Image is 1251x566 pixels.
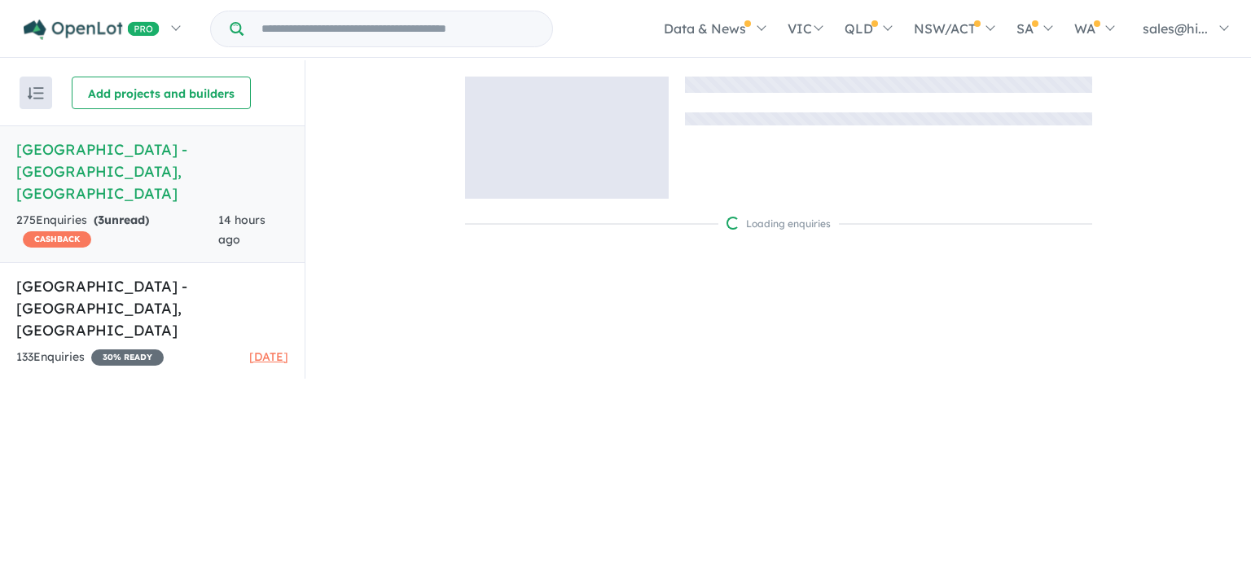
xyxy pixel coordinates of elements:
[16,348,164,367] div: 133 Enquir ies
[1143,20,1208,37] span: sales@hi...
[98,213,104,227] span: 3
[726,216,831,232] div: Loading enquiries
[23,231,91,248] span: CASHBACK
[16,275,288,341] h5: [GEOGRAPHIC_DATA] - [GEOGRAPHIC_DATA] , [GEOGRAPHIC_DATA]
[94,213,149,227] strong: ( unread)
[249,349,288,364] span: [DATE]
[247,11,549,46] input: Try estate name, suburb, builder or developer
[28,87,44,99] img: sort.svg
[16,138,288,204] h5: [GEOGRAPHIC_DATA] - [GEOGRAPHIC_DATA] , [GEOGRAPHIC_DATA]
[91,349,164,366] span: 30 % READY
[16,211,218,250] div: 275 Enquir ies
[218,213,266,247] span: 14 hours ago
[72,77,251,109] button: Add projects and builders
[24,20,160,40] img: Openlot PRO Logo White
